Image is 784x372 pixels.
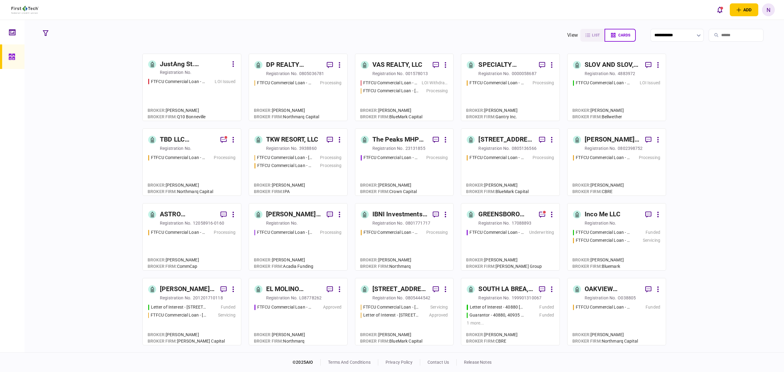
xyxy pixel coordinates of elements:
div: registration no. [478,145,510,151]
div: Crown Capital [360,188,417,195]
div: registration no. [585,220,616,226]
div: FTFCU Commercial Loan - 1650 S Carbon Ave Price UT [151,229,206,236]
div: FTFCU Commercial Loan - 503 E 6th Street Del Rio [469,154,525,161]
div: [PERSON_NAME] & [PERSON_NAME] PROPERTY HOLDINGS, LLC [585,135,640,145]
a: release notes [464,360,492,365]
div: 0805136566 [512,145,537,151]
div: Approved [429,312,448,318]
div: TKW RESORT, LLC [266,135,318,145]
div: FTFCU Commercial Loan - 330 Main Street Freeville [576,237,631,244]
div: registration no. [372,145,404,151]
div: Northmarq Capital [148,188,213,195]
div: FTFCU Commercial Loan - 6110 N US Hwy 89 Flagstaff AZ [364,154,419,161]
div: FTFCU Commercial Loan - 2844 Index Road Fitchburg WI [576,304,631,310]
div: [PERSON_NAME] [148,332,225,338]
button: open notifications list [713,3,726,16]
div: Northmarq [360,263,412,270]
div: registration no. [266,295,298,301]
span: Broker : [360,183,378,188]
div: Processing [214,229,235,236]
div: FTFCU Commercial Loan - 6 Uvalde Road Houston TX [364,229,419,236]
div: FTFCU Commercial Loan - 6227 Thompson Road [363,88,419,94]
div: FTFCU Commercial Loan - 1639 Alameda Ave Lakewood OH [576,80,631,86]
div: DP REALTY INVESTMENT, LLC [266,60,322,70]
div: FTFCU Commercial Loan - 8401 Chagrin Road Bainbridge Townshi [363,304,419,310]
span: Broker : [466,183,484,188]
div: Processing [320,229,341,236]
div: registration no. [372,70,404,77]
div: Processing [320,80,341,86]
span: broker firm : [466,339,496,344]
div: [PERSON_NAME] [360,257,412,263]
span: broker firm : [148,339,177,344]
div: BlueMark Capital [466,188,529,195]
span: broker firm : [254,264,283,269]
div: registration no. [372,220,404,226]
div: 0805444542 [405,295,430,301]
a: [STREET_ADDRESS], LLCregistration no.0805444542FTFCU Commercial Loan - 8401 Chagrin Road Bainbrid... [355,278,454,345]
div: FTFCU Commercial Loan - 513 E Caney Street Wharton TX [576,154,631,161]
span: broker firm : [254,339,283,344]
div: OAKVIEW FITCHBURG LLC [585,284,640,294]
div: [PERSON_NAME] [254,257,313,263]
div: Servicing [218,312,236,318]
a: ASTRO PROPERTIES LLCregistration no.12058916-0160FTFCU Commercial Loan - 1650 S Carbon Ave Price ... [142,203,241,271]
div: BlueMark Capital [360,114,423,120]
div: Processing [214,154,235,161]
span: broker firm : [360,264,390,269]
span: broker firm : [254,114,283,119]
span: Broker : [254,257,272,262]
a: TKW RESORT, LLCregistration no.3938860FTFCU Commercial Loan - 1402 Boone StreetProcessingFTFCU Co... [249,128,348,196]
span: Broker : [572,108,590,113]
div: GREENSBORO ESTATES LLC [478,210,534,219]
div: Letter of Interest - 3711 Chester Avenue Cleveland [363,312,419,318]
div: [PERSON_NAME] [572,182,624,188]
a: SOUTH LA BREA, LLCregistration no.199901310067Letter of Interest - 40880 40945 County Center Driv... [461,278,560,345]
a: OAKVIEW FITCHBURG LLCregistration no.O038805FTFCU Commercial Loan - 2844 Index Road Fitchburg WIF... [567,278,666,345]
div: registration no. [266,70,298,77]
a: EL MOLINO MOBILE HOME PARK, LLCregistration no.L08778262FTFCU Commercial Loan - 1552 W Miracle Mi... [249,278,348,345]
span: broker firm : [148,189,177,194]
div: Processing [639,154,660,161]
div: Servicing [430,304,448,310]
div: Northmarq [254,338,305,344]
a: SPECIALTY PROPERTIES LLCregistration no.0000058687FTFCU Commercial Loan - 1151-B Hospital Way Poc... [461,54,560,121]
div: Bluemark [572,263,624,270]
div: [PERSON_NAME] [148,182,213,188]
div: N [762,3,775,16]
div: Servicing [643,237,660,244]
span: Broker : [148,257,166,262]
span: Broker : [466,257,484,262]
div: FTFCU Commercial Loan - 1552 W Miracle Mile Tucson AZ [257,304,312,310]
a: JustAng St. [PERSON_NAME] LLCregistration no.FTFCU Commercial Loan - 432 S Tech Ridge DriveLOI Is... [142,54,241,121]
div: [PERSON_NAME] [466,107,518,114]
div: [PERSON_NAME] [466,332,518,338]
button: cards [605,29,636,42]
span: Broker : [254,108,272,113]
div: [STREET_ADDRESS], LLC [478,135,534,145]
div: BlueMark Capital [360,338,423,344]
div: registration no. [266,145,298,151]
div: FTFCU Commercial Loan - 6 Dunbar Rd Monticello NY [257,229,312,236]
div: CBRE [572,188,624,195]
a: [STREET_ADDRESS], LLCregistration no.0805136566FTFCU Commercial Loan - 503 E 6th Street Del RioPr... [461,128,560,196]
div: L08778262 [299,295,322,301]
span: broker firm : [572,264,602,269]
span: Broker : [360,257,378,262]
a: DP REALTY INVESTMENT, LLCregistration no.0805036781FTFCU Commercial Loan - 566 W Farm to Market 1... [249,54,348,121]
div: [PERSON_NAME] [254,182,305,188]
div: [STREET_ADDRESS], LLC [372,284,428,294]
div: registration no. [585,145,616,151]
div: 0805036781 [299,70,324,77]
a: [PERSON_NAME] & [PERSON_NAME] PROPERTY HOLDINGS, LLCregistration no.0802398752FTFCU Commercial Lo... [567,128,666,196]
div: registration no. [266,220,298,226]
div: 001578013 [405,70,428,77]
div: registration no. [160,295,191,301]
div: registration no. [478,70,510,77]
div: CommCap [148,263,199,270]
div: Processing [426,154,448,161]
div: SLOV AND SLOV, LLC [585,60,640,70]
div: Processing [426,88,448,94]
div: 201201710118 [193,295,223,301]
button: open adding identity options [730,3,758,16]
